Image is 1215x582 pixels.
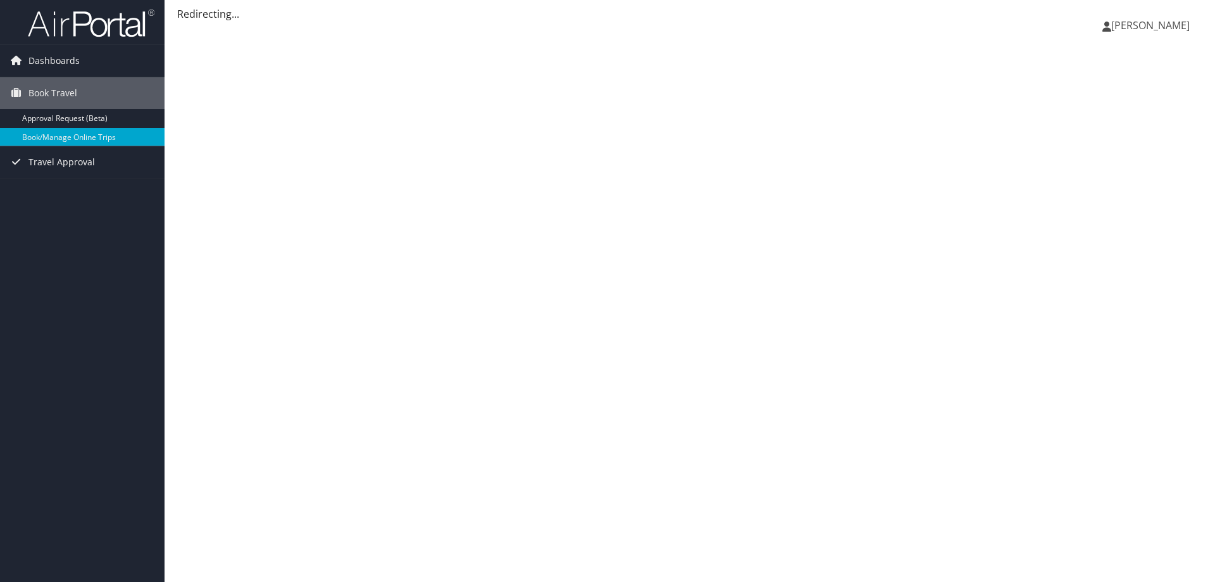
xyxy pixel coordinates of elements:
[1111,18,1190,32] span: [PERSON_NAME]
[28,77,77,109] span: Book Travel
[28,8,154,38] img: airportal-logo.png
[28,45,80,77] span: Dashboards
[1102,6,1202,44] a: [PERSON_NAME]
[177,6,1202,22] div: Redirecting...
[28,146,95,178] span: Travel Approval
